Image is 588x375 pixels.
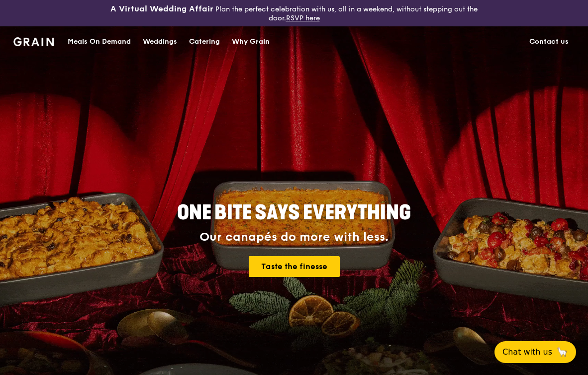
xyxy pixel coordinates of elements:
[13,26,54,56] a: GrainGrain
[502,346,552,358] span: Chat with us
[226,27,276,57] a: Why Grain
[232,27,270,57] div: Why Grain
[115,230,473,244] div: Our canapés do more with less.
[494,341,576,363] button: Chat with us🦙
[556,346,568,358] span: 🦙
[183,27,226,57] a: Catering
[137,27,183,57] a: Weddings
[286,14,320,22] a: RSVP here
[110,4,213,14] h3: A Virtual Wedding Affair
[523,27,575,57] a: Contact us
[177,201,411,225] span: ONE BITE SAYS EVERYTHING
[189,27,220,57] div: Catering
[249,256,340,277] a: Taste the finesse
[98,4,490,22] div: Plan the perfect celebration with us, all in a weekend, without stepping out the door.
[143,27,177,57] div: Weddings
[68,27,131,57] div: Meals On Demand
[13,37,54,46] img: Grain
